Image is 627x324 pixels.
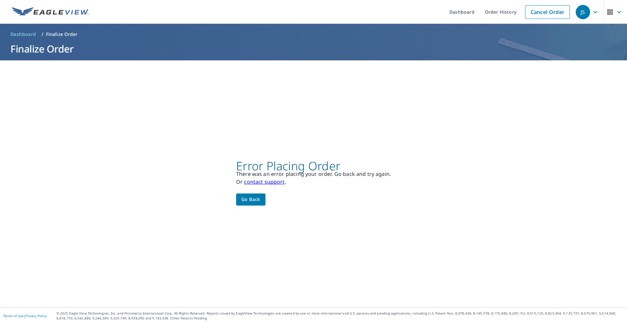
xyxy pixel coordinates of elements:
p: There was an error placing your order. Go back and try again. [236,170,391,178]
p: Finalize Order [46,31,78,38]
button: Go back [236,193,265,206]
span: Go back [241,195,260,204]
img: EV Logo [12,7,89,17]
a: Dashboard [8,29,39,39]
p: Or . [236,178,391,186]
p: Error Placing Order [236,162,391,170]
h1: Finalize Order [8,42,619,55]
li: / [41,30,43,38]
p: | [3,314,47,318]
a: Cancel Order [525,5,570,19]
nav: breadcrumb [8,29,619,39]
span: Dashboard [10,31,36,38]
p: © 2025 Eagle View Technologies, Inc. and Pictometry International Corp. All Rights Reserved. Repo... [56,311,624,321]
div: JS [576,5,590,19]
a: Privacy Policy [25,314,47,318]
a: contact support [244,178,284,185]
a: Terms of Use [3,314,24,318]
